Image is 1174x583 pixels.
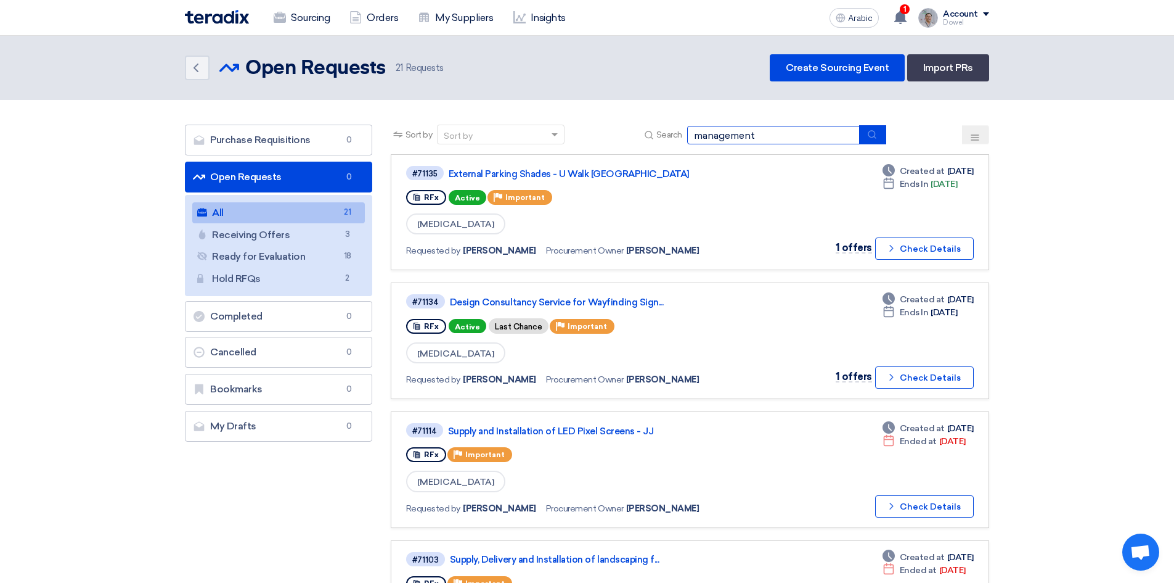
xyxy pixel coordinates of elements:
a: Cancelled0 [185,337,372,368]
button: Arabic [830,8,879,28]
font: Important [465,450,505,459]
font: Completed [210,310,263,322]
font: [DATE] [947,423,974,434]
font: Check Details [900,373,961,383]
font: #71103 [412,555,439,564]
font: 0 [346,347,352,357]
font: Requested by [406,503,460,514]
font: [MEDICAL_DATA] [417,477,494,487]
font: Import PRs [923,62,973,73]
font: 3 [345,229,350,239]
font: Procurement Owner [546,503,624,514]
font: Insights [531,12,566,23]
font: [PERSON_NAME] [463,246,536,256]
font: [DATE] [947,294,974,305]
font: Sourcing [291,12,330,23]
font: Cancelled [210,346,256,358]
font: 1 offers [836,371,872,382]
font: Purchase Requisitions [210,134,311,146]
font: [PERSON_NAME] [626,503,699,514]
button: Check Details [875,238,974,260]
font: Create Sourcing Event [786,62,889,73]
font: [PERSON_NAME] [626,246,699,256]
font: Requested by [406,374,460,385]
font: [PERSON_NAME] [463,374,536,385]
font: Requests [406,62,444,73]
font: Check Details [900,502,961,512]
font: Ends In [900,179,929,189]
font: Search [656,130,682,140]
font: #71114 [412,426,437,436]
button: Check Details [875,366,974,389]
font: 1 offers [836,242,872,254]
font: All [212,207,224,218]
a: Supply and Installation of LED Pixel Screens - JJ [448,426,756,437]
font: Ends In [900,307,929,318]
font: Important [568,322,607,331]
font: Open Requests [210,171,282,183]
font: 0 [346,172,352,181]
a: Orders [340,4,408,31]
font: Active [455,194,480,202]
font: Created at [900,294,945,305]
font: Supply and Installation of LED Pixel Screens - JJ [448,426,653,437]
a: Insights [503,4,576,31]
font: Design Consultancy Service for Wayfinding Sign... [450,297,663,308]
font: [DATE] [939,436,966,447]
font: [MEDICAL_DATA] [417,219,494,229]
font: Important [505,193,545,202]
a: Completed0 [185,301,372,332]
a: My Suppliers [408,4,503,31]
font: Ended at [900,565,937,576]
font: [DATE] [947,552,974,563]
font: #71134 [412,297,439,307]
font: 21 [344,207,351,217]
font: My Drafts [210,420,256,432]
font: Procurement Owner [546,374,624,385]
font: My Suppliers [435,12,493,23]
font: RFx [424,193,439,202]
a: Open Requests0 [185,162,372,192]
input: Search by title or reference number [687,126,860,144]
font: Bookmarks [210,383,263,395]
font: Active [455,322,480,331]
a: Supply, Delivery and Installation of landscaping f... [450,554,758,565]
font: 2 [345,273,349,283]
font: Created at [900,423,945,434]
a: Purchase Requisitions0 [185,125,372,155]
font: 18 [344,251,351,260]
font: Hold RFQs [212,273,261,284]
img: Teradix logo [185,10,249,24]
font: [DATE] [939,565,966,576]
font: [MEDICAL_DATA] [417,348,494,358]
font: [DATE] [931,179,957,189]
a: My Drafts0 [185,411,372,442]
font: Ready for Evaluation [212,250,305,262]
font: RFx [424,322,439,331]
font: Receiving Offers [212,229,290,241]
font: [DATE] [931,307,957,318]
font: Last Chance [495,322,542,331]
font: Check Details [900,244,961,254]
font: [PERSON_NAME] [626,374,699,385]
font: Procurement Owner [546,246,624,256]
font: [PERSON_NAME] [463,503,536,514]
font: Created at [900,166,945,176]
font: Ended at [900,436,937,447]
a: External Parking Shades - U Walk [GEOGRAPHIC_DATA] [449,168,757,180]
font: 0 [346,421,352,431]
font: Orders [367,12,398,23]
font: Open Requests [245,59,386,78]
font: 1 [903,5,907,14]
font: 0 [346,312,352,321]
font: Arabic [848,13,873,23]
font: Created at [900,552,945,563]
font: Requested by [406,246,460,256]
button: Check Details [875,495,974,518]
font: 0 [346,135,352,144]
font: External Parking Shades - U Walk [GEOGRAPHIC_DATA] [449,168,690,180]
font: RFx [424,450,439,459]
a: Design Consultancy Service for Wayfinding Sign... [450,297,758,308]
font: Sort by [406,130,433,140]
a: Sourcing [264,4,340,31]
